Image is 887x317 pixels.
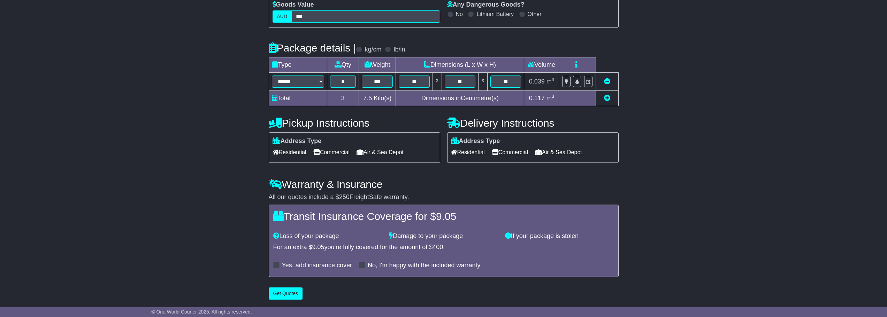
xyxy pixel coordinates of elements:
[368,262,481,269] label: No, I'm happy with the included warranty
[359,91,396,106] td: Kilo(s)
[359,57,396,73] td: Weight
[524,57,559,73] td: Volume
[492,147,528,158] span: Commercial
[396,57,524,73] td: Dimensions (L x W x H)
[273,211,614,222] h4: Transit Insurance Coverage for $
[270,232,386,240] div: Loss of your package
[529,95,545,102] span: 0.117
[393,46,405,54] label: lb/in
[502,232,618,240] div: If your package is stolen
[312,244,324,251] span: 9.05
[604,78,610,85] a: Remove this item
[365,46,381,54] label: kg/cm
[476,11,514,17] label: Lithium Battery
[363,95,372,102] span: 7.5
[339,193,350,200] span: 250
[535,147,582,158] span: Air & Sea Depot
[528,11,542,17] label: Other
[546,95,555,102] span: m
[273,10,292,23] label: AUD
[273,137,322,145] label: Address Type
[447,117,619,129] h4: Delivery Instructions
[552,94,555,99] sup: 3
[433,244,443,251] span: 400
[436,211,456,222] span: 9.05
[433,73,442,91] td: x
[269,179,619,190] h4: Warranty & Insurance
[273,1,314,9] label: Goods Value
[269,42,356,54] h4: Package details |
[385,232,502,240] div: Damage to your package
[269,117,440,129] h4: Pickup Instructions
[451,147,485,158] span: Residential
[479,73,488,91] td: x
[456,11,463,17] label: No
[604,95,610,102] a: Add new item
[529,78,545,85] span: 0.039
[451,137,500,145] label: Address Type
[273,147,306,158] span: Residential
[282,262,352,269] label: Yes, add insurance cover
[269,57,327,73] td: Type
[327,57,359,73] td: Qty
[396,91,524,106] td: Dimensions in Centimetre(s)
[151,309,252,315] span: © One World Courier 2025. All rights reserved.
[546,78,555,85] span: m
[357,147,404,158] span: Air & Sea Depot
[273,244,614,251] div: For an extra $ you're fully covered for the amount of $ .
[447,1,525,9] label: Any Dangerous Goods?
[269,91,327,106] td: Total
[313,147,350,158] span: Commercial
[269,287,303,300] button: Get Quotes
[552,77,555,82] sup: 3
[269,193,619,201] div: All our quotes include a $ FreightSafe warranty.
[327,91,359,106] td: 3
